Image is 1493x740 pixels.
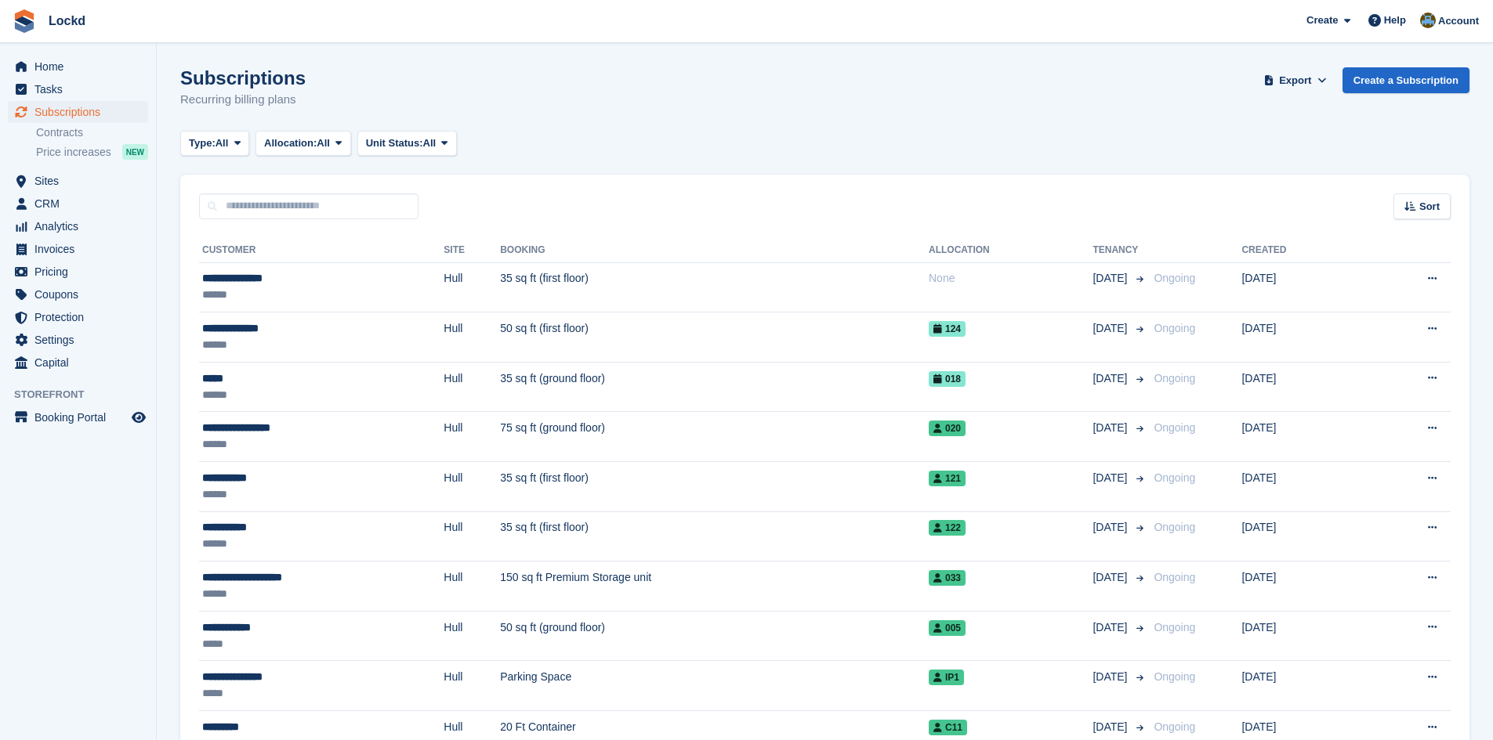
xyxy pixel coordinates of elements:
[929,570,966,586] span: 033
[13,9,36,33] img: stora-icon-8386f47178a22dfd0bd8f6a31ec36ba5ce8667c1dd55bd0f319d3a0aa187defe.svg
[1241,312,1362,363] td: [DATE]
[929,238,1093,263] th: Allocation
[1093,238,1147,263] th: Tenancy
[34,215,129,237] span: Analytics
[1154,670,1195,683] span: Ongoing
[1384,13,1406,28] span: Help
[1154,372,1195,384] span: Ongoing
[1154,471,1195,484] span: Ongoing
[1093,719,1130,735] span: [DATE]
[500,262,929,312] td: 35 sq ft (first floor)
[255,131,351,157] button: Allocation: All
[36,125,148,140] a: Contracts
[180,67,306,88] h1: Subscriptions
[929,670,964,685] span: IP1
[1093,370,1130,387] span: [DATE]
[1154,272,1195,284] span: Ongoing
[34,352,129,374] span: Capital
[929,720,967,735] span: C11
[1093,320,1130,337] span: [DATE]
[1419,199,1440,215] span: Sort
[423,135,437,151] span: All
[1241,238,1362,263] th: Created
[216,135,229,151] span: All
[264,135,317,151] span: Allocation:
[1241,561,1362,612] td: [DATE]
[1279,73,1311,88] span: Export
[1241,412,1362,462] td: [DATE]
[8,193,148,215] a: menu
[1438,13,1479,29] span: Account
[8,306,148,328] a: menu
[500,511,929,561] td: 35 sq ft (first floor)
[500,561,929,612] td: 150 sq ft Premium Storage unit
[1154,621,1195,634] span: Ongoing
[444,462,500,512] td: Hull
[8,352,148,374] a: menu
[8,329,148,351] a: menu
[929,471,966,486] span: 121
[500,362,929,412] td: 35 sq ft (ground floor)
[1093,669,1130,685] span: [DATE]
[1306,13,1338,28] span: Create
[444,661,500,711] td: Hull
[1241,661,1362,711] td: [DATE]
[366,135,423,151] span: Unit Status:
[8,170,148,192] a: menu
[1241,262,1362,312] td: [DATE]
[357,131,457,157] button: Unit Status: All
[500,412,929,462] td: 75 sq ft (ground floor)
[444,312,500,363] td: Hull
[36,145,111,160] span: Price increases
[1093,519,1130,536] span: [DATE]
[929,620,966,636] span: 005
[8,283,148,305] a: menu
[34,261,129,283] span: Pricing
[500,238,929,263] th: Booking
[8,406,148,428] a: menu
[122,144,148,160] div: NEW
[199,238,444,263] th: Customer
[34,406,129,428] span: Booking Portal
[129,408,148,427] a: Preview store
[500,312,929,363] td: 50 sq ft (first floor)
[34,306,129,328] span: Protection
[1154,521,1195,533] span: Ongoing
[317,135,330,151] span: All
[929,321,966,337] span: 124
[1154,720,1195,733] span: Ongoing
[444,362,500,412] td: Hull
[1154,421,1195,434] span: Ongoing
[444,611,500,661] td: Hull
[8,261,148,283] a: menu
[34,193,129,215] span: CRM
[34,101,129,123] span: Subscriptions
[42,8,92,34] a: Lockd
[180,131,249,157] button: Type: All
[500,462,929,512] td: 35 sq ft (first floor)
[34,170,129,192] span: Sites
[14,387,156,402] span: Storefront
[1093,619,1130,636] span: [DATE]
[444,262,500,312] td: Hull
[929,421,966,436] span: 020
[34,56,129,78] span: Home
[1093,470,1130,486] span: [DATE]
[1154,322,1195,334] span: Ongoing
[444,412,500,462] td: Hull
[929,520,966,536] span: 122
[8,56,148,78] a: menu
[36,143,148,161] a: Price increases NEW
[1241,511,1362,561] td: [DATE]
[444,511,500,561] td: Hull
[8,101,148,123] a: menu
[8,215,148,237] a: menu
[1420,13,1436,28] img: Paul Budding
[180,91,306,109] p: Recurring billing plans
[1241,362,1362,412] td: [DATE]
[1154,571,1195,583] span: Ongoing
[1093,569,1130,586] span: [DATE]
[500,661,929,711] td: Parking Space
[1343,67,1469,93] a: Create a Subscription
[1241,611,1362,661] td: [DATE]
